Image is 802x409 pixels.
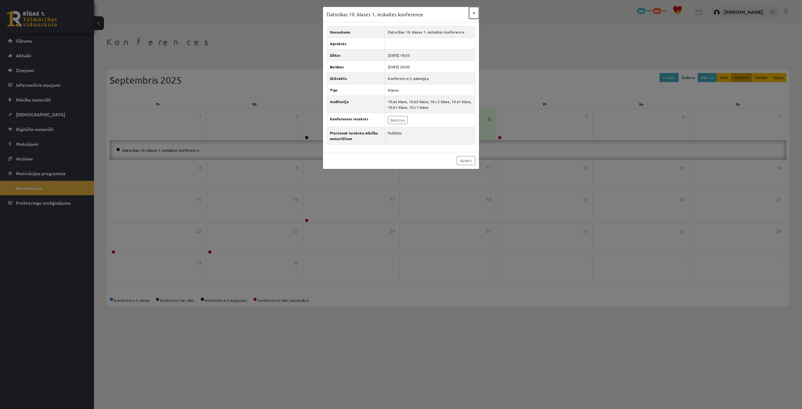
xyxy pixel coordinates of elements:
[388,116,408,124] a: Skatīties
[385,72,475,84] td: Konference ir pabeigta
[327,84,385,96] th: Tips
[327,11,423,18] h3: Datorikas 10. klases 1. ieskaites konference
[385,49,475,61] td: [DATE] 18:55
[327,26,385,38] th: Nosaukums
[385,96,475,113] td: 10.a2 klase, 10.b2 klase, 10.c2 klase, 10.a1 klase, 10.b1 klase, 10.c1 klase
[327,72,385,84] th: Stāvoklis
[385,127,475,144] td: Publisks
[385,26,475,38] td: Datorikas 10. klases 1. ieskaites konference
[327,49,385,61] th: Sākas
[327,61,385,72] th: Beidzas
[327,96,385,113] th: Auditorija
[385,84,475,96] td: Klases
[327,113,385,127] th: Konferences ieraksts
[327,127,385,144] th: Pievienot ierakstu mācību materiāliem
[385,61,475,72] td: [DATE] 20:00
[327,38,385,49] th: Apraksts
[457,156,475,165] a: Aizvērt
[469,7,479,19] button: ×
